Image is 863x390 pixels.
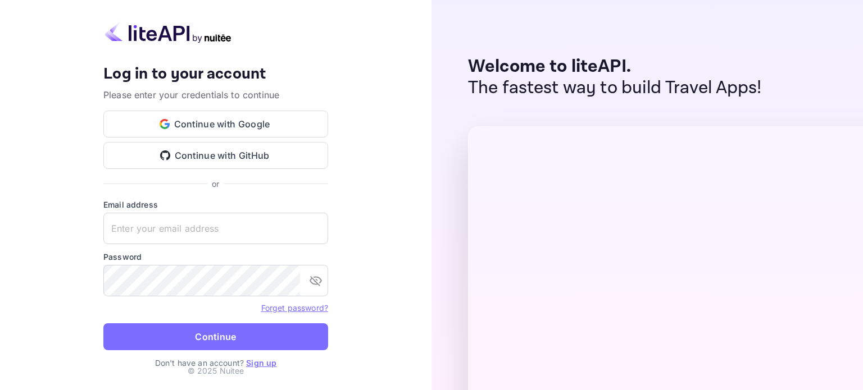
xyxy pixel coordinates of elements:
p: Please enter your credentials to continue [103,88,328,102]
p: The fastest way to build Travel Apps! [468,77,762,99]
button: Continue with Google [103,111,328,137]
p: Welcome to liteAPI. [468,56,762,77]
label: Email address [103,199,328,210]
label: Password [103,251,328,263]
p: or [212,178,219,190]
p: Don't have an account? [103,357,328,369]
img: liteapi [103,21,233,43]
a: Sign up [246,358,276,368]
input: Enter your email address [103,213,328,244]
h4: Log in to your account [103,65,328,84]
button: Continue with GitHub [103,142,328,169]
a: Forget password? [261,302,328,313]
a: Forget password? [261,303,328,313]
p: © 2025 Nuitee [188,365,244,377]
button: Continue [103,323,328,350]
button: toggle password visibility [305,269,327,292]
